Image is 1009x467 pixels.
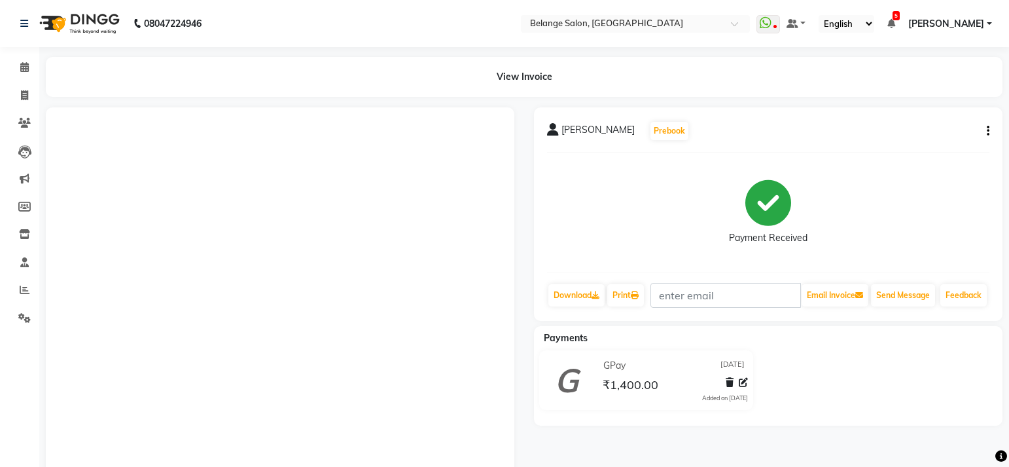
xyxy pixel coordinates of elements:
[940,284,987,307] a: Feedback
[603,359,626,373] span: GPay
[603,377,658,396] span: ₹1,400.00
[729,231,807,245] div: Payment Received
[46,57,1002,97] div: View Invoice
[887,18,895,29] a: 5
[802,284,868,307] button: Email Invoice
[720,359,745,373] span: [DATE]
[650,283,801,308] input: enter email
[908,17,984,31] span: [PERSON_NAME]
[650,122,688,140] button: Prebook
[871,284,935,307] button: Send Message
[702,394,748,403] div: Added on [DATE]
[548,284,605,307] a: Download
[607,284,644,307] a: Print
[144,5,202,42] b: 08047224946
[561,123,635,141] span: [PERSON_NAME]
[33,5,123,42] img: logo
[544,332,588,344] span: Payments
[893,11,900,20] span: 5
